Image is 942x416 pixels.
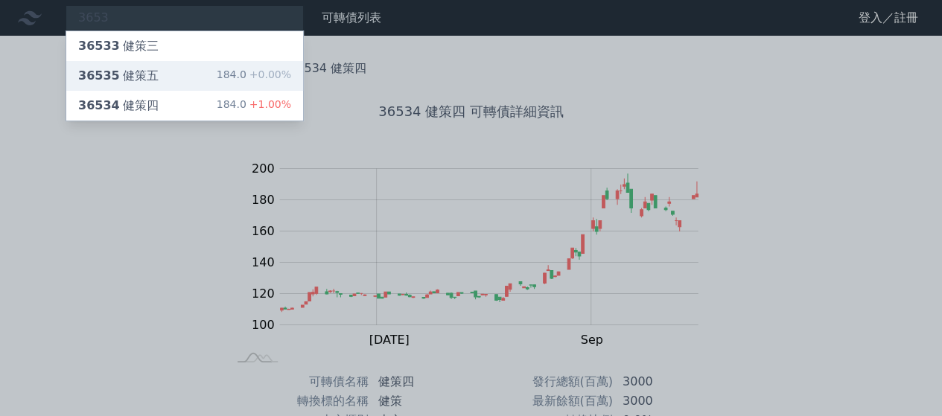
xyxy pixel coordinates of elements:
a: 36534健策四 184.0+1.00% [66,91,303,121]
span: 36533 [78,39,120,53]
span: 36535 [78,68,120,83]
span: 36534 [78,98,120,112]
a: 36533健策三 [66,31,303,61]
div: 184.0 [217,97,291,115]
span: +0.00% [246,68,291,80]
div: 健策三 [78,37,159,55]
div: 184.0 [217,67,291,85]
div: 健策四 [78,97,159,115]
span: +1.00% [246,98,291,110]
div: 健策五 [78,67,159,85]
a: 36535健策五 184.0+0.00% [66,61,303,91]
